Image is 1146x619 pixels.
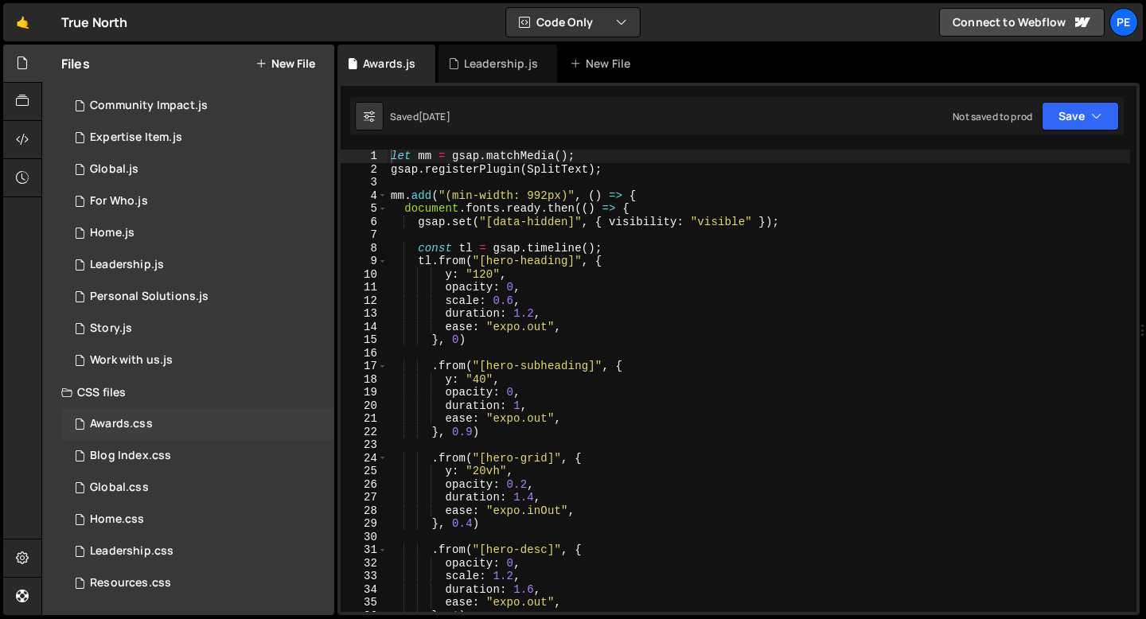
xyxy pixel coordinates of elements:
[341,176,388,189] div: 3
[341,399,388,413] div: 20
[61,281,334,313] div: 15265/41190.js
[341,360,388,373] div: 17
[90,449,171,463] div: Blog Index.css
[90,194,148,208] div: For Who.js
[341,294,388,308] div: 12
[341,386,388,399] div: 19
[90,417,153,431] div: Awards.css
[341,255,388,268] div: 9
[61,504,334,535] div: 15265/40177.css
[341,557,388,570] div: 32
[341,504,388,518] div: 28
[90,353,173,368] div: Work with us.js
[90,512,144,527] div: Home.css
[1042,102,1119,130] button: Save
[90,258,164,272] div: Leadership.js
[90,321,132,336] div: Story.js
[341,426,388,439] div: 22
[61,90,334,122] div: 15265/41843.js
[90,576,171,590] div: Resources.css
[61,408,334,440] div: 15265/42962.css
[90,290,209,304] div: Personal Solutions.js
[61,122,334,154] div: 15265/41621.js
[255,57,315,70] button: New File
[61,185,334,217] div: 15265/40950.js
[341,202,388,216] div: 5
[90,226,134,240] div: Home.js
[341,373,388,387] div: 18
[341,452,388,465] div: 24
[61,217,334,249] div: 15265/40175.js
[61,249,334,281] div: 15265/41431.js
[341,347,388,360] div: 16
[90,544,173,559] div: Leadership.css
[61,345,334,376] div: 15265/41878.js
[341,517,388,531] div: 29
[341,321,388,334] div: 14
[341,465,388,478] div: 25
[61,313,334,345] div: 15265/41470.js
[341,150,388,163] div: 1
[390,110,450,123] div: Saved
[341,583,388,597] div: 34
[90,162,138,177] div: Global.js
[90,99,208,113] div: Community Impact.js
[42,376,334,408] div: CSS files
[341,478,388,492] div: 26
[61,13,128,32] div: True North
[61,440,334,472] div: 15265/41217.css
[341,163,388,177] div: 2
[341,438,388,452] div: 23
[61,55,90,72] h2: Files
[506,8,640,37] button: Code Only
[419,110,450,123] div: [DATE]
[341,412,388,426] div: 21
[61,154,334,185] div: 15265/40084.js
[61,567,334,599] div: 15265/43572.css
[341,531,388,544] div: 30
[464,56,538,72] div: Leadership.js
[341,228,388,242] div: 7
[939,8,1105,37] a: Connect to Webflow
[953,110,1032,123] div: Not saved to prod
[363,56,415,72] div: Awards.js
[90,130,182,145] div: Expertise Item.js
[90,481,149,495] div: Global.css
[341,596,388,609] div: 35
[341,216,388,229] div: 6
[341,307,388,321] div: 13
[341,242,388,255] div: 8
[341,491,388,504] div: 27
[341,543,388,557] div: 31
[570,56,637,72] div: New File
[61,535,334,567] div: 15265/41432.css
[341,333,388,347] div: 15
[341,570,388,583] div: 33
[3,3,42,41] a: 🤙
[341,189,388,203] div: 4
[341,281,388,294] div: 11
[341,268,388,282] div: 10
[1109,8,1138,37] a: Pe
[61,472,334,504] div: 15265/40085.css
